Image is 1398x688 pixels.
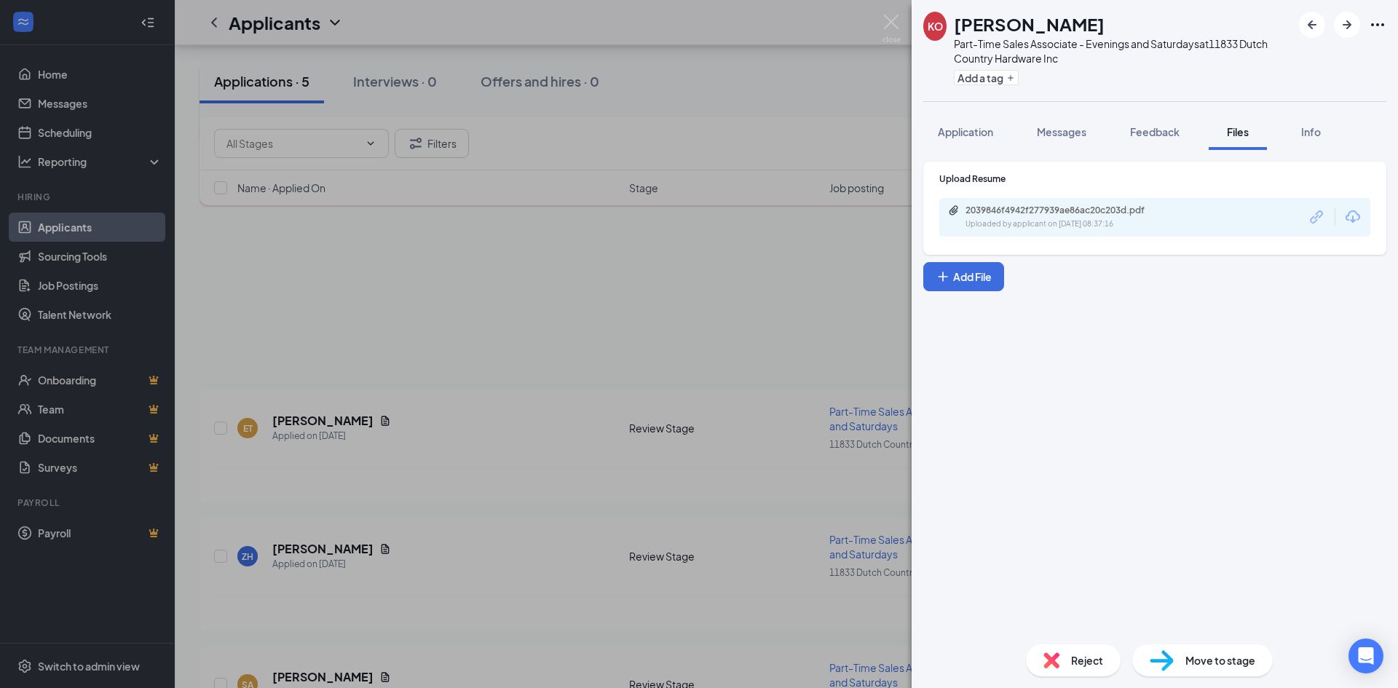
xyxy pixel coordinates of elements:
[1185,652,1255,668] span: Move to stage
[1071,652,1103,668] span: Reject
[1130,125,1180,138] span: Feedback
[1348,638,1383,673] div: Open Intercom Messenger
[1006,74,1015,82] svg: Plus
[965,205,1169,216] div: 2039846f4942f277939ae86ac20c203d.pdf
[954,36,1292,66] div: Part-Time Sales Associate - Evenings and Saturdays at 11833 Dutch Country Hardware Inc
[1301,125,1321,138] span: Info
[1227,125,1249,138] span: Files
[1344,208,1362,226] svg: Download
[948,205,960,216] svg: Paperclip
[928,19,943,33] div: KO
[948,205,1184,230] a: Paperclip2039846f4942f277939ae86ac20c203d.pdfUploaded by applicant on [DATE] 08:37:16
[1299,12,1325,38] button: ArrowLeftNew
[939,173,1370,185] div: Upload Resume
[1369,16,1386,33] svg: Ellipses
[938,125,993,138] span: Application
[1303,16,1321,33] svg: ArrowLeftNew
[1308,207,1327,226] svg: Link
[1037,125,1086,138] span: Messages
[923,262,1004,291] button: Add FilePlus
[1334,12,1360,38] button: ArrowRight
[954,12,1105,36] h1: [PERSON_NAME]
[954,70,1019,85] button: PlusAdd a tag
[1338,16,1356,33] svg: ArrowRight
[965,218,1184,230] div: Uploaded by applicant on [DATE] 08:37:16
[936,269,950,284] svg: Plus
